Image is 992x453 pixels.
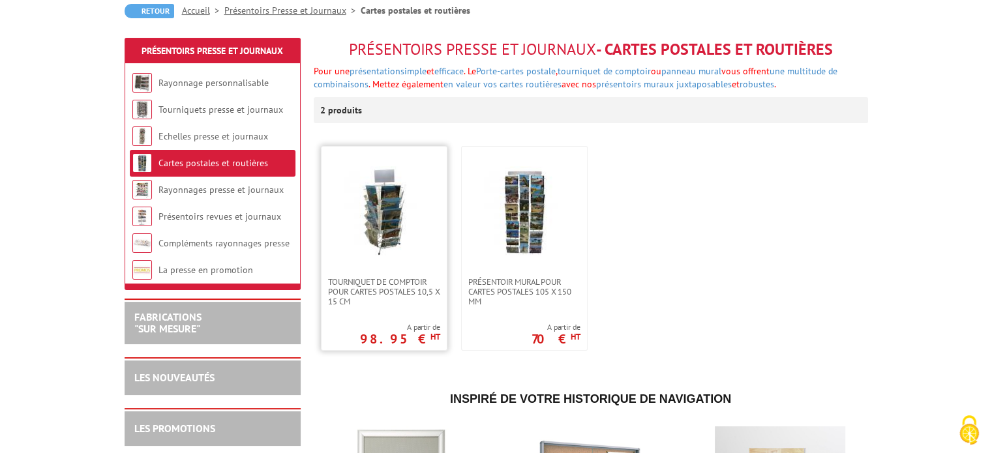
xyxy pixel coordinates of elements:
[532,335,580,343] p: 70 €
[328,277,440,306] span: Tourniquet de comptoir pour cartes postales 10,5 x 15 cm
[132,100,152,119] img: Tourniquets presse et journaux
[314,65,837,90] span: ou vous offrent .
[158,264,253,276] a: La presse en promotion
[320,97,369,123] p: 2 produits
[644,78,674,90] a: muraux
[558,65,651,77] a: tourniquet de comptoir
[434,65,464,77] a: efficace
[134,422,215,435] a: LES PROMOTIONS
[134,371,215,384] a: LES NOUVEAUTÉS
[430,331,440,342] sup: HT
[571,331,580,342] sup: HT
[556,65,558,77] span: ,
[661,65,721,77] a: panneau mural
[468,277,580,306] span: Présentoir mural pour cartes postales 105 x 150 mm
[476,65,556,77] a: Porte-cartes postale
[314,65,476,77] span: Pour une
[676,78,732,90] a: juxtaposables
[132,153,152,173] img: Cartes postales et routières
[132,207,152,226] img: Présentoirs revues et journaux
[479,166,570,257] img: Présentoir mural pour cartes postales 105 x 150 mm
[182,5,224,16] a: Accueil
[134,310,202,335] a: FABRICATIONS"Sur Mesure"
[462,277,587,306] a: Présentoir mural pour cartes postales 105 x 150 mm
[142,45,283,57] a: Présentoirs Presse et Journaux
[774,78,776,90] font: .
[158,184,284,196] a: Rayonnages presse et journaux
[125,4,174,18] a: Retour
[158,130,268,142] a: Echelles presse et journaux
[132,233,152,253] img: Compléments rayonnages presse
[532,322,580,332] span: A partir de
[158,211,281,222] a: Présentoirs revues et journaux
[158,77,269,89] a: Rayonnage personnalisable
[400,65,476,77] font: et . Le
[158,104,283,115] a: Tourniquets presse et journaux
[953,414,985,446] img: Cookies (fenêtre modale)
[338,166,430,257] img: Tourniquet de comptoir pour cartes postales 10,5 x 15 cm
[946,409,992,453] button: Cookies (fenêtre modale)
[158,237,290,249] a: Compléments rayonnages presse
[450,392,731,405] span: Inspiré de votre historique de navigation
[314,65,837,90] a: une multitude de combinaisons
[322,277,447,306] a: Tourniquet de comptoir pour cartes postales 10,5 x 15 cm
[400,65,427,77] a: simple
[132,126,152,146] img: Echelles presse et journaux
[314,41,868,58] h1: - Cartes postales et routières
[596,78,641,90] a: présentoirs
[349,39,596,59] span: Présentoirs Presse et Journaux
[483,78,562,90] a: vos cartes routières
[132,73,152,93] img: Rayonnage personnalisable
[132,180,152,199] img: Rayonnages presse et journaux
[158,157,268,169] a: Cartes postales et routières
[360,335,440,343] p: 98.95 €
[224,5,361,16] a: Présentoirs Presse et Journaux
[132,260,152,280] img: La presse en promotion
[361,4,470,17] li: Cartes postales et routières
[443,78,481,90] a: en valeur
[372,78,596,90] span: Mettez également avec nos
[360,322,440,332] span: A partir de
[732,78,776,90] font: et
[350,65,400,77] a: présentation
[740,78,774,90] a: robustes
